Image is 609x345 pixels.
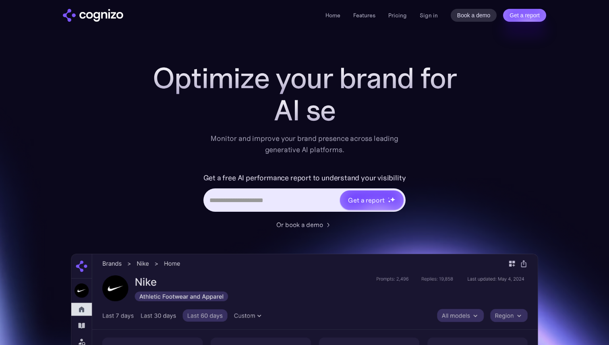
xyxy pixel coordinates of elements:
a: Get a report [503,9,546,22]
img: star [390,197,395,202]
a: home [63,9,123,22]
a: Pricing [388,12,407,19]
form: Hero URL Input Form [203,171,406,216]
a: Book a demo [451,9,497,22]
img: star [388,197,389,198]
a: Features [353,12,375,19]
div: Get a report [348,195,384,205]
label: Get a free AI performance report to understand your visibility [203,171,406,184]
div: Or book a demo [276,220,323,229]
div: AI se [143,94,466,126]
a: Home [325,12,340,19]
a: Sign in [420,10,438,20]
img: star [388,200,391,203]
h1: Optimize your brand for [143,62,466,94]
a: Get a reportstarstarstar [339,190,404,211]
img: cognizo logo [63,9,123,22]
div: Monitor and improve your brand presence across leading generative AI platforms. [205,133,404,155]
a: Or book a demo [276,220,333,229]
